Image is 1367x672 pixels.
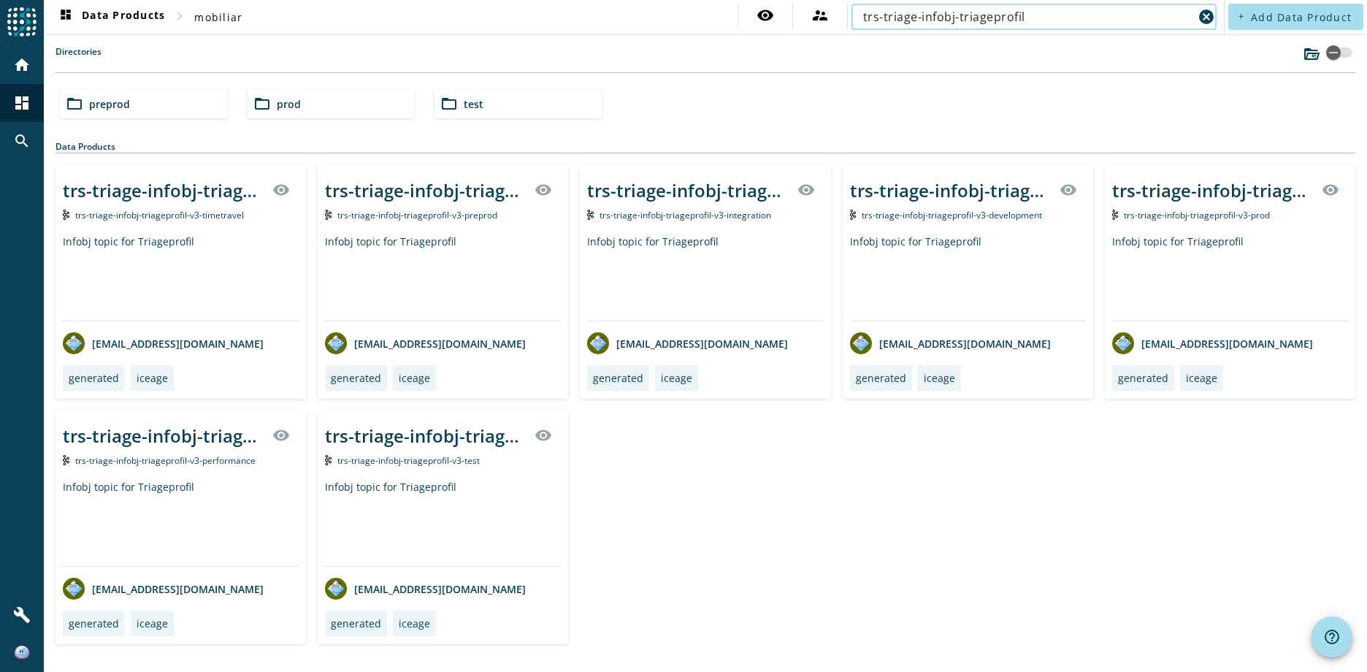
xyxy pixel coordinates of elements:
[63,480,299,566] div: Infobj topic for Triageprofil
[15,646,29,660] img: 4eed4fe2a633cbc0620d2ab0b5676ee1
[1124,209,1270,221] span: Kafka Topic: trs-triage-infobj-triageprofil-v3-prod
[325,332,347,354] img: avatar
[277,97,301,111] span: prod
[587,234,823,321] div: Infobj topic for Triageprofil
[1198,8,1215,26] mat-icon: cancel
[1322,181,1339,199] mat-icon: visibility
[856,371,906,385] div: generated
[325,480,561,566] div: Infobj topic for Triageprofil
[399,616,430,630] div: iceage
[593,371,643,385] div: generated
[63,210,69,220] img: Kafka Topic: trs-triage-infobj-triageprofil-v3-timetravel
[1196,7,1217,27] button: Clear
[1112,210,1119,220] img: Kafka Topic: trs-triage-infobj-triageprofil-v3-prod
[63,332,85,354] img: avatar
[331,371,381,385] div: generated
[325,332,526,354] div: [EMAIL_ADDRESS][DOMAIN_NAME]
[188,4,248,30] button: mobiliar
[137,371,168,385] div: iceage
[55,140,1355,153] div: Data Products
[850,178,1051,202] div: trs-triage-infobj-triageprofil-v3-_stage_
[325,178,526,202] div: trs-triage-infobj-triageprofil-v3-_stage_
[7,7,37,37] img: spoud-logo.svg
[863,8,1193,26] input: Search (% or * for wildcards)
[66,95,83,112] mat-icon: folder_open
[1112,332,1313,354] div: [EMAIL_ADDRESS][DOMAIN_NAME]
[797,181,815,199] mat-icon: visibility
[587,178,788,202] div: trs-triage-infobj-triageprofil-v3-_stage_
[13,56,31,74] mat-icon: home
[13,94,31,112] mat-icon: dashboard
[464,97,483,111] span: test
[587,210,594,220] img: Kafka Topic: trs-triage-infobj-triageprofil-v3-integration
[13,132,31,150] mat-icon: search
[337,209,497,221] span: Kafka Topic: trs-triage-infobj-triageprofil-v3-preprod
[69,616,119,630] div: generated
[325,455,332,465] img: Kafka Topic: trs-triage-infobj-triageprofil-v3-test
[13,606,31,624] mat-icon: build
[1060,181,1077,199] mat-icon: visibility
[757,7,774,24] mat-icon: visibility
[75,209,244,221] span: Kafka Topic: trs-triage-infobj-triageprofil-v3-timetravel
[661,371,692,385] div: iceage
[1237,12,1245,20] mat-icon: add
[1251,10,1352,24] span: Add Data Product
[63,178,264,202] div: trs-triage-infobj-triageprofil-v3-_stage_
[51,4,171,30] button: Data Products
[331,616,381,630] div: generated
[600,209,771,221] span: Kafka Topic: trs-triage-infobj-triageprofil-v3-integration
[850,332,872,354] img: avatar
[1323,628,1341,646] mat-icon: help_outline
[272,427,290,444] mat-icon: visibility
[811,7,829,24] mat-icon: supervisor_account
[535,181,552,199] mat-icon: visibility
[337,454,480,467] span: Kafka Topic: trs-triage-infobj-triageprofil-v3-test
[440,95,458,112] mat-icon: folder_open
[587,332,788,354] div: [EMAIL_ADDRESS][DOMAIN_NAME]
[1112,332,1134,354] img: avatar
[587,332,609,354] img: avatar
[55,45,102,72] label: Directories
[272,181,290,199] mat-icon: visibility
[63,234,299,321] div: Infobj topic for Triageprofil
[1228,4,1363,30] button: Add Data Product
[253,95,271,112] mat-icon: folder_open
[1112,234,1348,321] div: Infobj topic for Triageprofil
[63,578,264,600] div: [EMAIL_ADDRESS][DOMAIN_NAME]
[89,97,130,111] span: preprod
[63,424,264,448] div: trs-triage-infobj-triageprofil-v3-_stage_
[69,371,119,385] div: generated
[1112,178,1313,202] div: trs-triage-infobj-triageprofil-v3-_stage_
[325,578,347,600] img: avatar
[63,332,264,354] div: [EMAIL_ADDRESS][DOMAIN_NAME]
[850,332,1051,354] div: [EMAIL_ADDRESS][DOMAIN_NAME]
[171,7,188,25] mat-icon: chevron_right
[1186,371,1217,385] div: iceage
[325,234,561,321] div: Infobj topic for Triageprofil
[924,371,955,385] div: iceage
[137,616,168,630] div: iceage
[75,454,256,467] span: Kafka Topic: trs-triage-infobj-triageprofil-v3-performance
[63,578,85,600] img: avatar
[57,8,165,26] span: Data Products
[325,210,332,220] img: Kafka Topic: trs-triage-infobj-triageprofil-v3-preprod
[57,8,74,26] mat-icon: dashboard
[535,427,552,444] mat-icon: visibility
[399,371,430,385] div: iceage
[1118,371,1168,385] div: generated
[194,10,242,24] span: mobiliar
[63,455,69,465] img: Kafka Topic: trs-triage-infobj-triageprofil-v3-performance
[850,234,1086,321] div: Infobj topic for Triageprofil
[325,578,526,600] div: [EMAIL_ADDRESS][DOMAIN_NAME]
[850,210,857,220] img: Kafka Topic: trs-triage-infobj-triageprofil-v3-development
[862,209,1042,221] span: Kafka Topic: trs-triage-infobj-triageprofil-v3-development
[325,424,526,448] div: trs-triage-infobj-triageprofil-v3-_stage_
